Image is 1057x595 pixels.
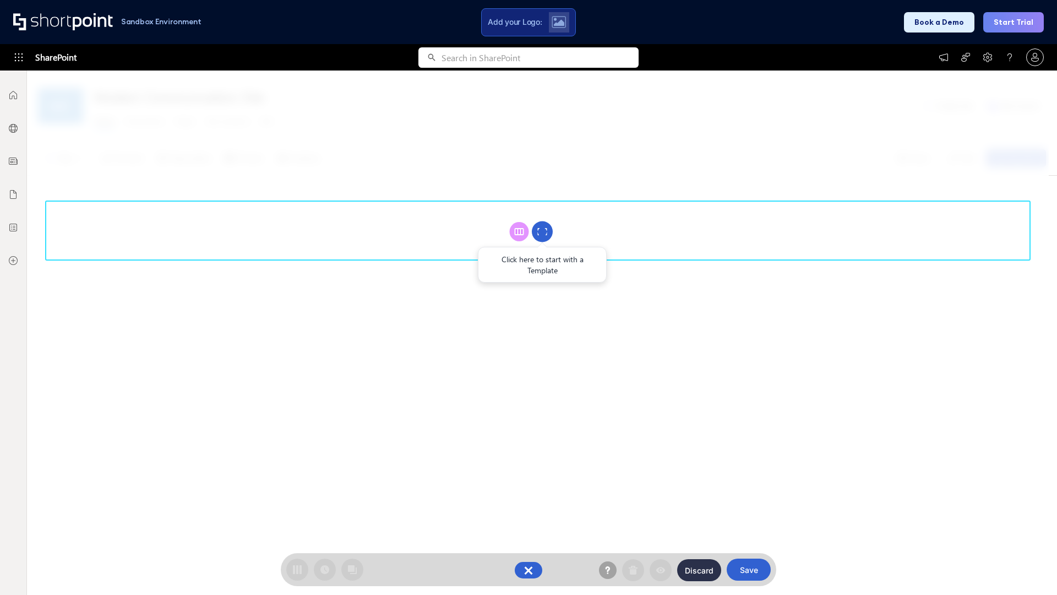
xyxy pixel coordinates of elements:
[677,559,721,581] button: Discard
[727,559,771,581] button: Save
[552,16,566,28] img: Upload logo
[1002,542,1057,595] iframe: Chat Widget
[442,47,639,68] input: Search in SharePoint
[35,44,77,71] span: SharePoint
[983,12,1044,33] button: Start Trial
[904,12,974,33] button: Book a Demo
[488,17,542,27] span: Add your Logo:
[121,19,201,25] h1: Sandbox Environment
